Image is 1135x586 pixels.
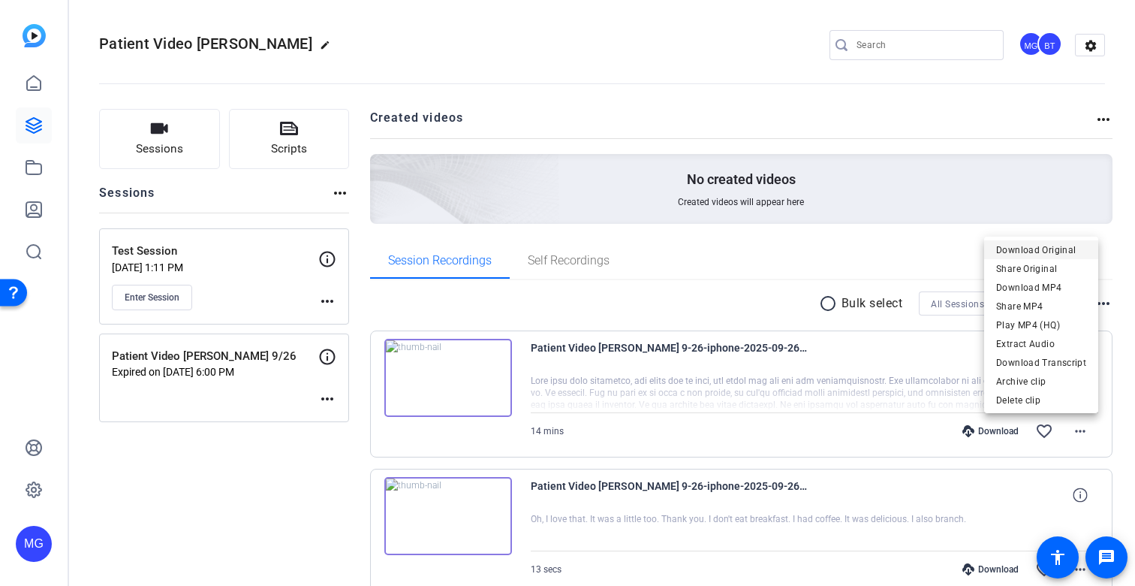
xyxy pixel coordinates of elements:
[996,373,1086,391] span: Archive clip
[996,260,1086,278] span: Share Original
[996,298,1086,316] span: Share MP4
[996,354,1086,372] span: Download Transcript
[996,241,1086,259] span: Download Original
[996,279,1086,297] span: Download MP4
[996,335,1086,353] span: Extract Audio
[996,316,1086,334] span: Play MP4 (HQ)
[996,391,1086,409] span: Delete clip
